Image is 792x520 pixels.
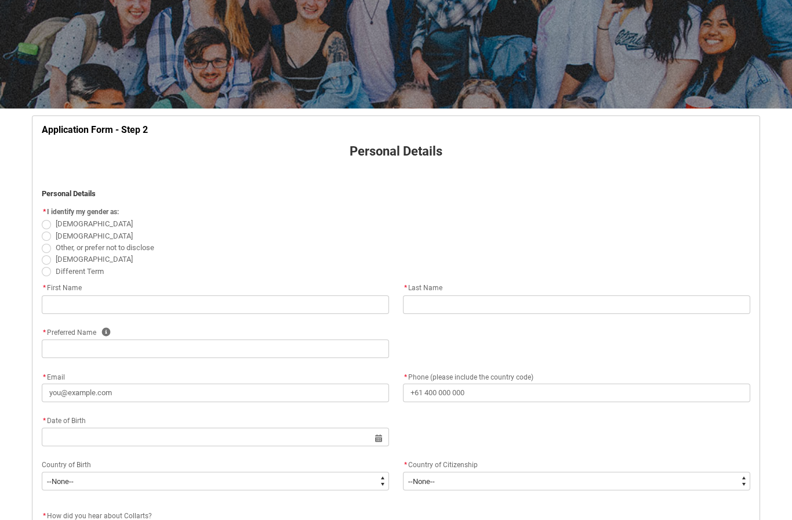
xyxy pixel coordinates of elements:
abbr: required [43,373,46,381]
span: Date of Birth [42,417,86,425]
strong: Personal Details [350,144,442,158]
strong: Personal Details [42,189,96,198]
abbr: required [43,284,46,292]
input: +61 400 000 000 [403,384,750,402]
span: I identify my gender as: [47,208,119,216]
span: Different Term [56,267,104,276]
span: Preferred Name [42,328,96,337]
strong: Application Form - Step 2 [42,124,148,135]
abbr: required [43,417,46,425]
span: Last Name [403,284,442,292]
span: Country of Birth [42,461,91,469]
label: Phone (please include the country code) [403,370,538,382]
span: [DEMOGRAPHIC_DATA] [56,219,133,228]
span: Country of Citizenship [408,461,478,469]
input: you@example.com [42,384,389,402]
abbr: required [43,208,46,216]
abbr: required [404,461,407,469]
span: How did you hear about Collarts? [47,512,152,520]
abbr: required [43,328,46,337]
abbr: required [404,373,407,381]
label: Email [42,370,70,382]
abbr: required [43,512,46,520]
span: [DEMOGRAPHIC_DATA] [56,255,133,263]
span: Other, or prefer not to disclose [56,243,154,252]
span: First Name [42,284,82,292]
span: [DEMOGRAPHIC_DATA] [56,232,133,240]
abbr: required [404,284,407,292]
